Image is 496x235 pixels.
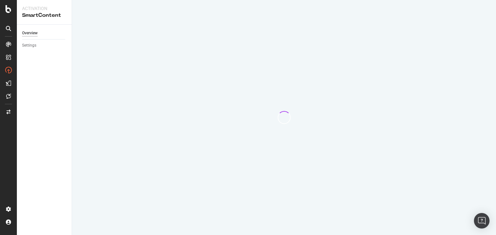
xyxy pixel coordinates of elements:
[22,12,67,19] div: SmartContent
[22,42,36,49] div: Settings
[22,30,38,37] div: Overview
[22,5,67,12] div: Activation
[474,213,490,229] div: Open Intercom Messenger
[22,30,67,37] a: Overview
[22,42,67,49] a: Settings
